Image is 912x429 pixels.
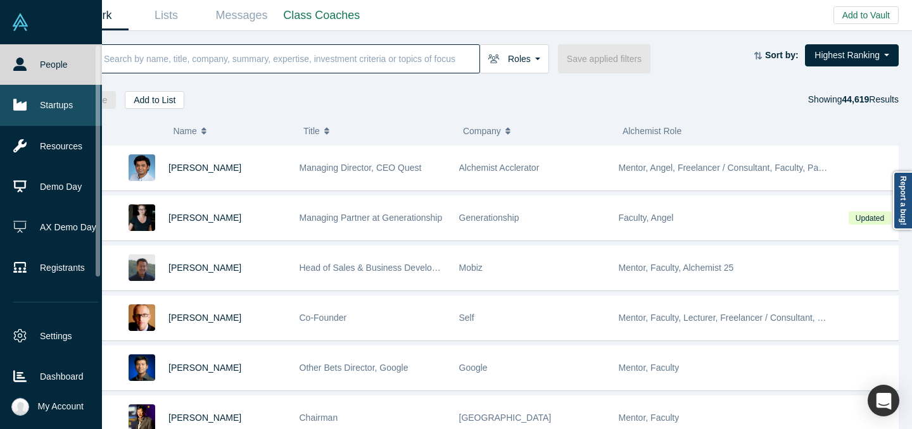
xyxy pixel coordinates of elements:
[303,118,450,144] button: Title
[619,263,734,273] span: Mentor, Faculty, Alchemist 25
[204,1,279,30] a: Messages
[623,126,681,136] span: Alchemist Role
[300,213,443,223] span: Managing Partner at Generationship
[300,163,422,173] span: Managing Director, CEO Quest
[129,354,155,381] img: Steven Kan's Profile Image
[38,400,84,413] span: My Account
[300,413,338,423] span: Chairman
[279,1,364,30] a: Class Coaches
[619,363,680,373] span: Mentor, Faculty
[808,91,899,109] div: Showing
[11,13,29,31] img: Alchemist Vault Logo
[168,363,241,373] a: [PERSON_NAME]
[168,213,241,223] a: [PERSON_NAME]
[303,118,320,144] span: Title
[459,263,483,273] span: Mobiz
[129,204,155,231] img: Rachel Chalmers's Profile Image
[168,163,241,173] a: [PERSON_NAME]
[11,398,84,416] button: My Account
[300,313,347,323] span: Co-Founder
[125,91,184,109] button: Add to List
[805,44,899,66] button: Highest Ranking
[459,363,488,373] span: Google
[842,94,899,104] span: Results
[173,118,196,144] span: Name
[300,363,408,373] span: Other Bets Director, Google
[168,313,241,323] a: [PERSON_NAME]
[129,154,155,181] img: Gnani Palanikumar's Profile Image
[849,211,890,225] span: Updated
[129,1,204,30] a: Lists
[129,304,155,331] img: Robert Winder's Profile Image
[558,44,650,73] button: Save applied filters
[459,413,552,423] span: [GEOGRAPHIC_DATA]
[103,44,479,73] input: Search by name, title, company, summary, expertise, investment criteria or topics of focus
[168,263,241,273] a: [PERSON_NAME]
[479,44,549,73] button: Roles
[619,163,890,173] span: Mentor, Angel, Freelancer / Consultant, Faculty, Partner, Lecturer, VC
[619,213,674,223] span: Faculty, Angel
[893,171,912,230] a: Report a bug!
[129,254,155,281] img: Michael Chang's Profile Image
[11,398,29,416] img: Ally Hoang's Account
[842,94,869,104] strong: 44,619
[463,118,609,144] button: Company
[833,6,899,24] button: Add to Vault
[300,263,491,273] span: Head of Sales & Business Development (interim)
[619,413,680,423] span: Mentor, Faculty
[459,213,519,223] span: Generationship
[173,118,290,144] button: Name
[459,313,474,323] span: Self
[765,50,799,60] strong: Sort by:
[168,413,241,423] a: [PERSON_NAME]
[463,118,501,144] span: Company
[459,163,540,173] span: Alchemist Acclerator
